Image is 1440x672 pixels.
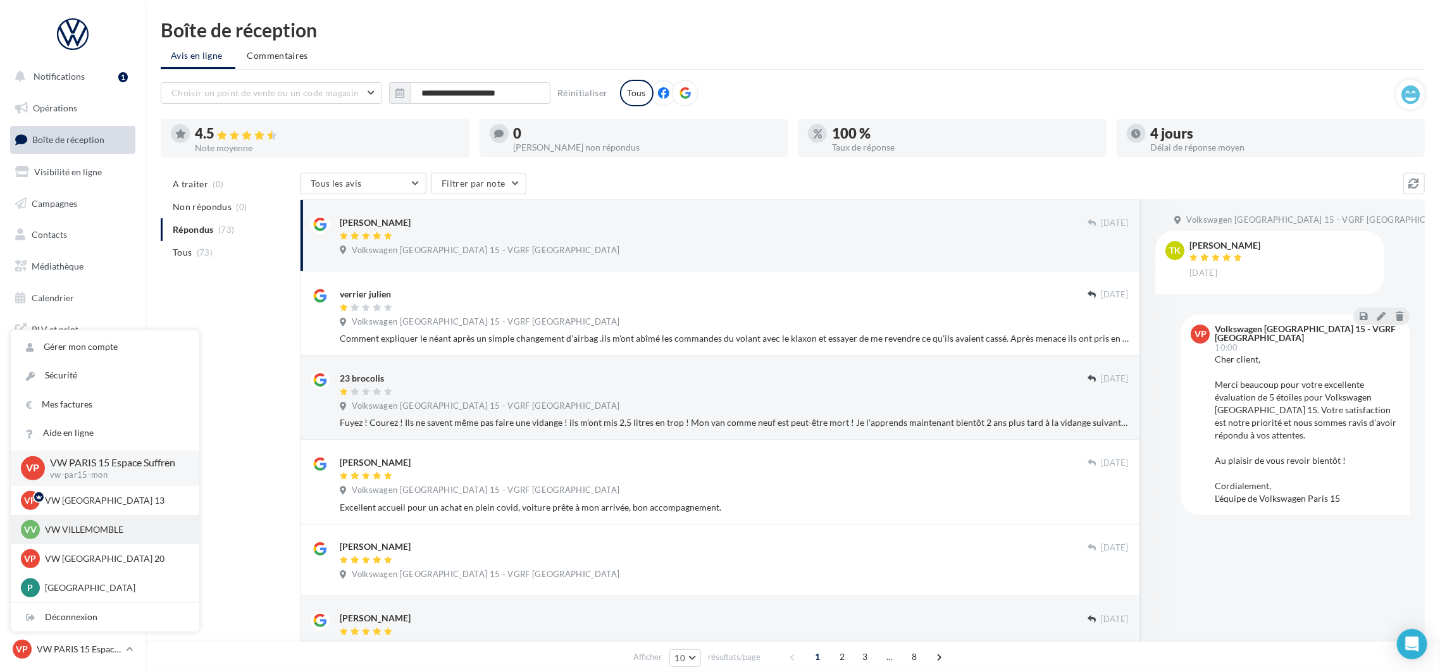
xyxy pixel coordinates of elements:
[195,127,459,141] div: 4.5
[197,247,213,258] span: (73)
[1189,241,1260,250] div: [PERSON_NAME]
[34,71,85,82] span: Notifications
[16,643,28,656] span: VP
[340,456,411,469] div: [PERSON_NAME]
[32,321,130,348] span: PLV et print personnalisable
[675,653,686,663] span: 10
[1215,344,1238,352] span: 10:00
[34,166,102,177] span: Visibilité en ligne
[8,95,138,121] a: Opérations
[340,332,1129,345] div: Comment expliquer le néant après un simple changement d'airbag .ils m'ont abîmé les commandes du ...
[25,494,37,507] span: VP
[1195,328,1207,340] span: VP
[8,63,133,90] button: Notifications 1
[8,159,138,185] a: Visibilité en ligne
[45,494,184,507] p: VW [GEOGRAPHIC_DATA] 13
[11,333,199,361] a: Gérer mon compte
[879,647,900,667] span: ...
[45,552,184,565] p: VW [GEOGRAPHIC_DATA] 20
[8,221,138,248] a: Contacts
[340,612,411,625] div: [PERSON_NAME]
[32,229,67,240] span: Contacts
[352,569,619,580] span: Volkswagen [GEOGRAPHIC_DATA] 15 - VGRF [GEOGRAPHIC_DATA]
[32,261,84,271] span: Médiathèque
[32,197,77,208] span: Campagnes
[45,582,184,594] p: [GEOGRAPHIC_DATA]
[431,173,526,194] button: Filtrer par note
[11,361,199,390] a: Sécurité
[340,540,411,553] div: [PERSON_NAME]
[11,390,199,419] a: Mes factures
[340,288,391,301] div: verrier julien
[1151,143,1415,152] div: Délai de réponse moyen
[161,20,1425,39] div: Boîte de réception
[8,253,138,280] a: Médiathèque
[32,292,74,303] span: Calendrier
[1189,268,1217,279] span: [DATE]
[11,603,199,632] div: Déconnexion
[1397,629,1427,659] div: Open Intercom Messenger
[807,647,828,667] span: 1
[1169,244,1181,257] span: TK
[24,523,37,536] span: VV
[352,245,619,256] span: Volkswagen [GEOGRAPHIC_DATA] 15 - VGRF [GEOGRAPHIC_DATA]
[45,523,184,536] p: VW VILLEMOMBLE
[171,87,359,98] span: Choisir un point de vente ou un code magasin
[708,651,760,663] span: résultats/page
[237,202,247,212] span: (0)
[195,144,459,152] div: Note moyenne
[50,456,179,470] p: VW PARIS 15 Espace Suffren
[1101,218,1129,229] span: [DATE]
[832,647,852,667] span: 2
[1215,353,1400,505] div: Cher client, Merci beaucoup pour votre excellente évaluation de 5 étoiles pour Volkswagen [GEOGRA...
[50,470,179,481] p: vw-par15-mon
[247,49,308,62] span: Commentaires
[1101,542,1129,554] span: [DATE]
[904,647,924,667] span: 8
[11,419,199,447] a: Aide en ligne
[514,143,778,152] div: [PERSON_NAME] non répondus
[27,461,40,475] span: VP
[1101,614,1129,625] span: [DATE]
[173,178,208,190] span: A traiter
[352,401,619,412] span: Volkswagen [GEOGRAPHIC_DATA] 15 - VGRF [GEOGRAPHIC_DATA]
[340,501,1129,514] div: Excellent accueil pour un achat en plein covid, voiture prête à mon arrivée, bon accompagnement.
[8,190,138,217] a: Campagnes
[1151,127,1415,140] div: 4 jours
[340,216,411,229] div: [PERSON_NAME]
[552,85,613,101] button: Réinitialiser
[118,72,128,82] div: 1
[8,358,138,395] a: Campagnes DataOnDemand
[514,127,778,140] div: 0
[173,246,192,259] span: Tous
[1215,325,1397,342] div: Volkswagen [GEOGRAPHIC_DATA] 15 - VGRF [GEOGRAPHIC_DATA]
[37,643,121,656] p: VW PARIS 15 Espace Suffren
[173,201,232,213] span: Non répondus
[620,80,654,106] div: Tous
[10,637,135,661] a: VP VW PARIS 15 Espace Suffren
[669,649,702,667] button: 10
[8,126,138,153] a: Boîte de réception
[340,372,384,385] div: 23 brocolis
[28,582,34,594] span: P
[1101,457,1129,469] span: [DATE]
[8,285,138,311] a: Calendrier
[832,127,1096,140] div: 100 %
[340,416,1129,429] div: Fuyez ! Courez ! Ils ne savent même pas faire une vidange ! ils m'ont mis 2,5 litres en trop ! Mo...
[832,143,1096,152] div: Taux de réponse
[634,651,662,663] span: Afficher
[1101,373,1129,385] span: [DATE]
[213,179,224,189] span: (0)
[855,647,875,667] span: 3
[352,316,619,328] span: Volkswagen [GEOGRAPHIC_DATA] 15 - VGRF [GEOGRAPHIC_DATA]
[352,485,619,496] span: Volkswagen [GEOGRAPHIC_DATA] 15 - VGRF [GEOGRAPHIC_DATA]
[25,552,37,565] span: VP
[1101,289,1129,301] span: [DATE]
[8,316,138,353] a: PLV et print personnalisable
[352,640,619,652] span: Volkswagen [GEOGRAPHIC_DATA] 15 - VGRF [GEOGRAPHIC_DATA]
[311,178,362,189] span: Tous les avis
[161,82,382,104] button: Choisir un point de vente ou un code magasin
[300,173,426,194] button: Tous les avis
[32,134,104,145] span: Boîte de réception
[33,103,77,113] span: Opérations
